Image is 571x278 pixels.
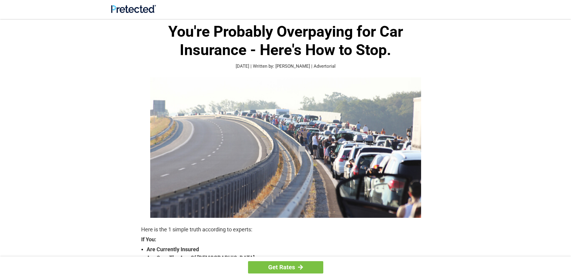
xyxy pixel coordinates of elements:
[141,237,430,242] strong: If You:
[141,225,430,234] p: Here is the 1 simple truth according to experts:
[248,261,323,273] a: Get Rates
[111,5,156,13] img: Site Logo
[111,8,156,14] a: Site Logo
[141,23,430,59] h1: You're Probably Overpaying for Car Insurance - Here's How to Stop.
[141,63,430,70] p: [DATE] | Written by: [PERSON_NAME] | Advertorial
[147,254,430,262] strong: Are Over The Age Of [DEMOGRAPHIC_DATA]
[147,245,430,254] strong: Are Currently Insured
